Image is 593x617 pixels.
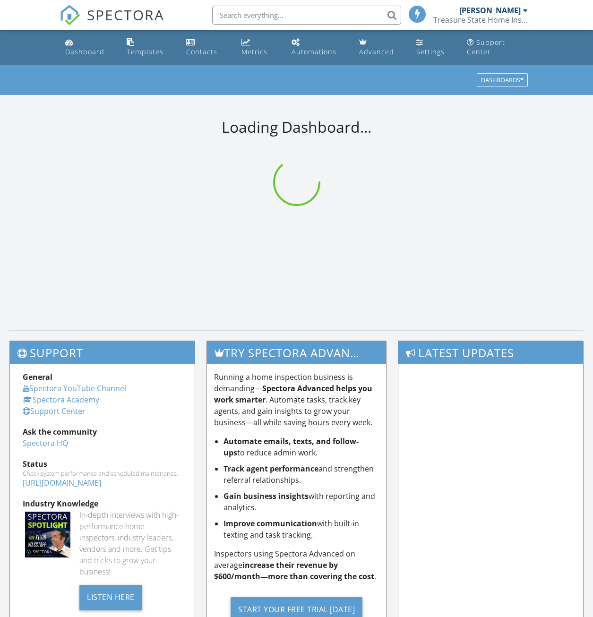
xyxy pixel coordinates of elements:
[459,6,521,15] div: [PERSON_NAME]
[79,509,182,577] div: In-depth interviews with high-performance home inspectors, industry leaders, vendors and more. Ge...
[413,34,455,61] a: Settings
[355,34,405,61] a: Advanced
[61,34,116,61] a: Dashboard
[23,406,86,416] a: Support Center
[127,47,163,56] div: Templates
[23,372,52,382] strong: General
[10,341,195,364] h3: Support
[214,560,374,582] strong: increase their revenue by $600/month—more than covering the cost
[359,47,394,56] div: Advanced
[65,47,104,56] div: Dashboard
[223,490,379,513] li: with reporting and analytics.
[433,15,528,25] div: Treasure State Home Inspections LLC
[214,548,379,582] p: Inspectors using Spectora Advanced on average .
[241,47,267,56] div: Metrics
[223,436,359,458] strong: Automate emails, texts, and follow-ups
[214,383,372,405] strong: Spectora Advanced helps you work smarter
[477,74,528,87] button: Dashboards
[23,458,182,470] div: Status
[123,34,175,61] a: Templates
[398,341,583,364] h3: Latest Updates
[212,6,401,25] input: Search everything...
[23,498,182,509] div: Industry Knowledge
[223,436,379,458] li: to reduce admin work.
[23,438,68,448] a: Spectora HQ
[79,591,142,602] a: Listen Here
[223,463,318,474] strong: Track agent performance
[23,426,182,437] div: Ask the community
[182,34,230,61] a: Contacts
[60,13,164,33] a: SPECTORA
[463,34,532,61] a: Support Center
[60,5,80,26] img: The Best Home Inspection Software - Spectora
[23,470,182,477] div: Check system performance and scheduled maintenance.
[467,38,505,56] div: Support Center
[23,478,101,488] a: [URL][DOMAIN_NAME]
[416,47,445,56] div: Settings
[214,371,379,428] p: Running a home inspection business is demanding— . Automate tasks, track key agents, and gain ins...
[25,512,70,557] img: Spectoraspolightmain
[292,47,336,56] div: Automations
[288,34,348,61] a: Automations (Basic)
[223,518,379,540] li: with built-in texting and task tracking.
[87,5,164,25] span: SPECTORA
[223,518,317,529] strong: Improve communication
[481,77,524,84] div: Dashboards
[79,585,142,610] div: Listen Here
[223,463,379,486] li: and strengthen referral relationships.
[23,394,99,405] a: Spectora Academy
[223,491,309,501] strong: Gain business insights
[23,383,126,394] a: Spectora YouTube Channel
[238,34,280,61] a: Metrics
[207,341,386,364] h3: Try spectora advanced [DATE]
[186,47,217,56] div: Contacts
